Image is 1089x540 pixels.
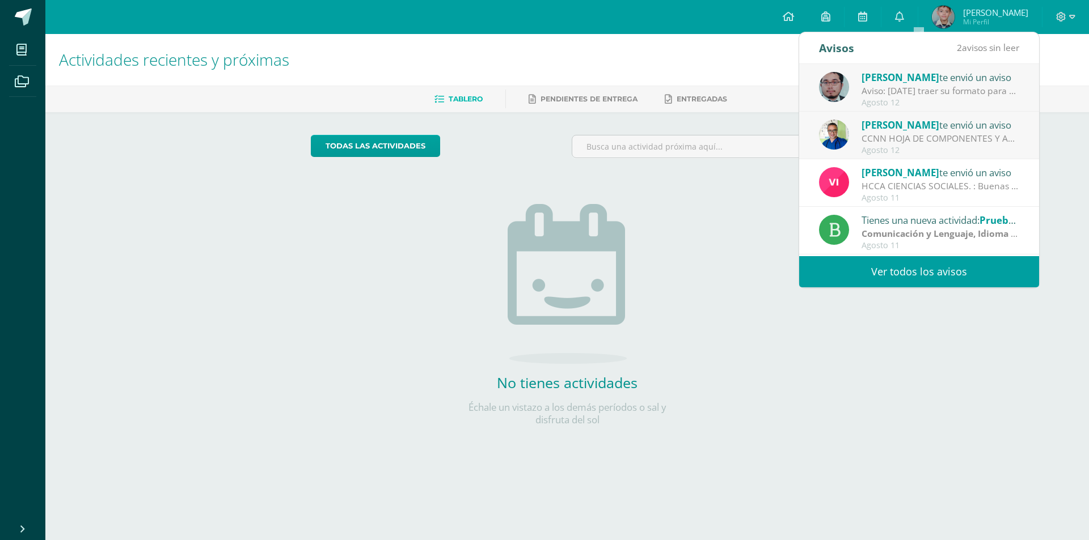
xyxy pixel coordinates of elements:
div: Agosto 11 [862,241,1019,250]
div: Avisos [819,32,854,63]
div: Agosto 12 [862,146,1019,155]
p: Échale un vistazo a los demás períodos o sal y disfruta del sol [454,401,681,426]
h2: No tienes actividades [454,373,681,392]
div: HCCA CIENCIAS SOCIALES. : Buenas tardes a todos, un gusto saludarles. Por este medio envió la HCC... [862,180,1019,193]
img: bd6d0aa147d20350c4821b7c643124fa.png [819,167,849,197]
div: Agosto 12 [862,98,1019,108]
span: Mi Perfil [963,17,1028,27]
div: te envió un aviso [862,117,1019,132]
span: avisos sin leer [957,41,1019,54]
span: 2 [957,41,962,54]
input: Busca una actividad próxima aquí... [572,135,824,158]
strong: Comunicación y Lenguaje, Idioma Español [862,227,1045,240]
div: Tienes una nueva actividad: [862,212,1019,227]
span: Actividades recientes y próximas [59,49,289,70]
img: 5fac68162d5e1b6fbd390a6ac50e103d.png [819,72,849,102]
span: [PERSON_NAME] [963,7,1028,18]
span: Entregadas [677,95,727,103]
div: CCNN HOJA DE COMPONENTES Y ACTIVIADES IV UNIDAD: TEMAS IV UNIDAD - Método científico - La célula ... [862,132,1019,145]
a: todas las Actividades [311,135,440,157]
a: Pendientes de entrega [529,90,638,108]
a: Tablero [434,90,483,108]
div: te envió un aviso [862,70,1019,84]
span: Tablero [449,95,483,103]
a: Entregadas [665,90,727,108]
span: Prueba de logro [980,214,1054,227]
span: [PERSON_NAME] [862,118,939,131]
img: 202614e4573f8dc58c0c575afb629b9b.png [932,6,955,28]
div: Agosto 11 [862,193,1019,203]
span: [PERSON_NAME] [862,71,939,84]
span: Pendientes de entrega [541,95,638,103]
div: | Prueba de Logro [862,227,1019,240]
img: 692ded2a22070436d299c26f70cfa591.png [819,120,849,150]
div: te envió un aviso [862,165,1019,180]
span: [PERSON_NAME] [862,166,939,179]
img: no_activities.png [508,204,627,364]
div: Aviso: Mañana traer su formato para continuar lo del ejercicio de Grecas [862,84,1019,97]
a: Ver todos los avisos [799,256,1039,287]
